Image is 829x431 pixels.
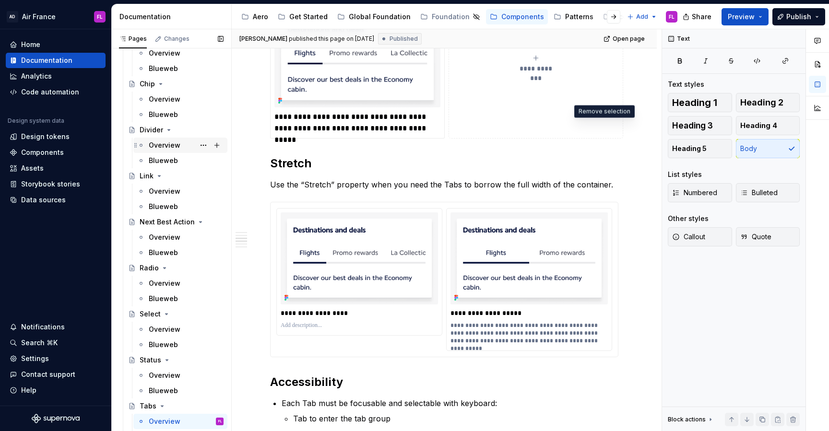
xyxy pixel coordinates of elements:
[149,417,180,426] div: Overview
[133,61,227,76] a: Blueweb
[668,80,704,89] div: Text styles
[21,56,72,65] div: Documentation
[133,230,227,245] a: Overview
[21,40,40,49] div: Home
[6,351,106,366] a: Settings
[124,76,227,92] a: Chip
[124,260,227,276] a: Radio
[21,148,64,157] div: Components
[140,401,156,411] div: Tabs
[21,179,80,189] div: Storybook stories
[270,179,618,190] p: Use the “Stretch” property when you need the Tabs to borrow the full width of the container.
[270,156,618,171] h2: Stretch
[149,110,178,119] div: Blueweb
[149,140,180,150] div: Overview
[133,107,227,122] a: Blueweb
[740,232,771,242] span: Quote
[740,98,783,107] span: Heading 2
[133,383,227,398] a: Blueweb
[253,12,268,22] div: Aero
[149,156,178,165] div: Blueweb
[133,291,227,306] a: Blueweb
[124,352,227,368] a: Status
[149,279,180,288] div: Overview
[772,8,825,25] button: Publish
[565,12,593,22] div: Patterns
[149,186,180,196] div: Overview
[672,232,705,242] span: Callout
[133,322,227,337] a: Overview
[293,413,618,424] p: Tab to enter the tab group
[270,375,343,389] strong: Accessibility
[124,398,227,414] a: Tabs
[97,13,103,21] div: FL
[2,6,109,27] button: ADAir FranceFL
[149,94,180,104] div: Overview
[124,168,227,184] a: Link
[133,199,227,214] a: Blueweb
[21,370,75,379] div: Contact support
[6,53,106,68] a: Documentation
[149,340,178,349] div: Blueweb
[21,87,79,97] div: Code automation
[21,132,70,141] div: Design tokens
[672,121,713,130] span: Heading 3
[133,276,227,291] a: Overview
[133,153,227,168] a: Blueweb
[672,188,717,198] span: Numbered
[486,9,548,24] a: Components
[8,117,64,125] div: Design system data
[668,214,709,223] div: Other styles
[133,92,227,107] a: Overview
[668,227,732,246] button: Callout
[390,35,418,43] span: Published
[124,214,227,230] a: Next Best Action
[501,12,544,22] div: Components
[601,32,649,46] a: Open page
[289,35,374,43] div: published this page on [DATE]
[668,170,702,179] div: List styles
[149,248,178,257] div: Blueweb
[6,161,106,176] a: Assets
[140,125,163,135] div: Divider
[133,337,227,352] a: Blueweb
[349,12,411,22] div: Global Foundation
[149,64,178,73] div: Blueweb
[133,414,227,429] a: OverviewFL
[140,355,161,365] div: Status
[119,35,147,43] div: Pages
[624,10,660,23] button: Add
[6,129,106,144] a: Design tokens
[574,105,635,118] div: Remove selection
[140,217,195,227] div: Next Best Action
[32,414,80,423] a: Supernova Logo
[21,338,58,348] div: Search ⌘K
[164,35,189,43] div: Changes
[672,98,717,107] span: Heading 1
[672,144,707,153] span: Heading 5
[668,93,732,112] button: Heading 1
[289,12,328,22] div: Get Started
[668,413,714,426] div: Block actions
[722,8,769,25] button: Preview
[274,11,440,107] img: a779bd96-a910-437b-8743-485b090be610.png
[149,202,178,211] div: Blueweb
[149,48,180,58] div: Overview
[6,192,106,208] a: Data sources
[133,368,227,383] a: Overview
[149,325,180,334] div: Overview
[124,122,227,138] a: Divider
[140,309,161,319] div: Select
[6,37,106,52] a: Home
[668,116,732,135] button: Heading 3
[668,183,732,202] button: Numbered
[133,138,227,153] a: Overview
[21,195,66,205] div: Data sources
[6,319,106,335] button: Notifications
[736,116,800,135] button: Heading 4
[6,335,106,350] button: Search ⌘K
[21,385,36,395] div: Help
[124,306,227,322] a: Select
[736,183,800,202] button: Bulleted
[237,9,272,24] a: Aero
